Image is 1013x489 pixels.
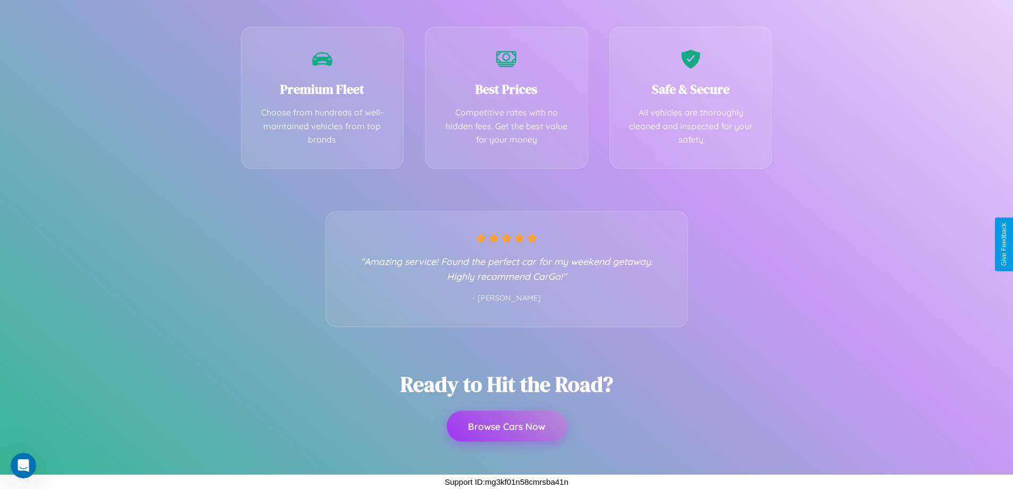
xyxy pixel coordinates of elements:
[347,254,666,284] p: "Amazing service! Found the perfect car for my weekend getaway. Highly recommend CarGo!"
[1000,223,1008,266] div: Give Feedback
[400,370,613,399] h2: Ready to Hit the Road?
[445,475,568,489] p: Support ID: mg3kf01n58cmrsba41n
[257,106,388,147] p: Choose from hundreds of well-maintained vehicles from top brands
[626,106,756,147] p: All vehicles are thoroughly cleaned and inspected for your safety
[257,80,388,98] h3: Premium Fleet
[447,411,566,442] button: Browse Cars Now
[347,292,666,305] p: - [PERSON_NAME]
[441,80,572,98] h3: Best Prices
[11,453,36,478] iframe: Intercom live chat
[626,80,756,98] h3: Safe & Secure
[441,106,572,147] p: Competitive rates with no hidden fees. Get the best value for your money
